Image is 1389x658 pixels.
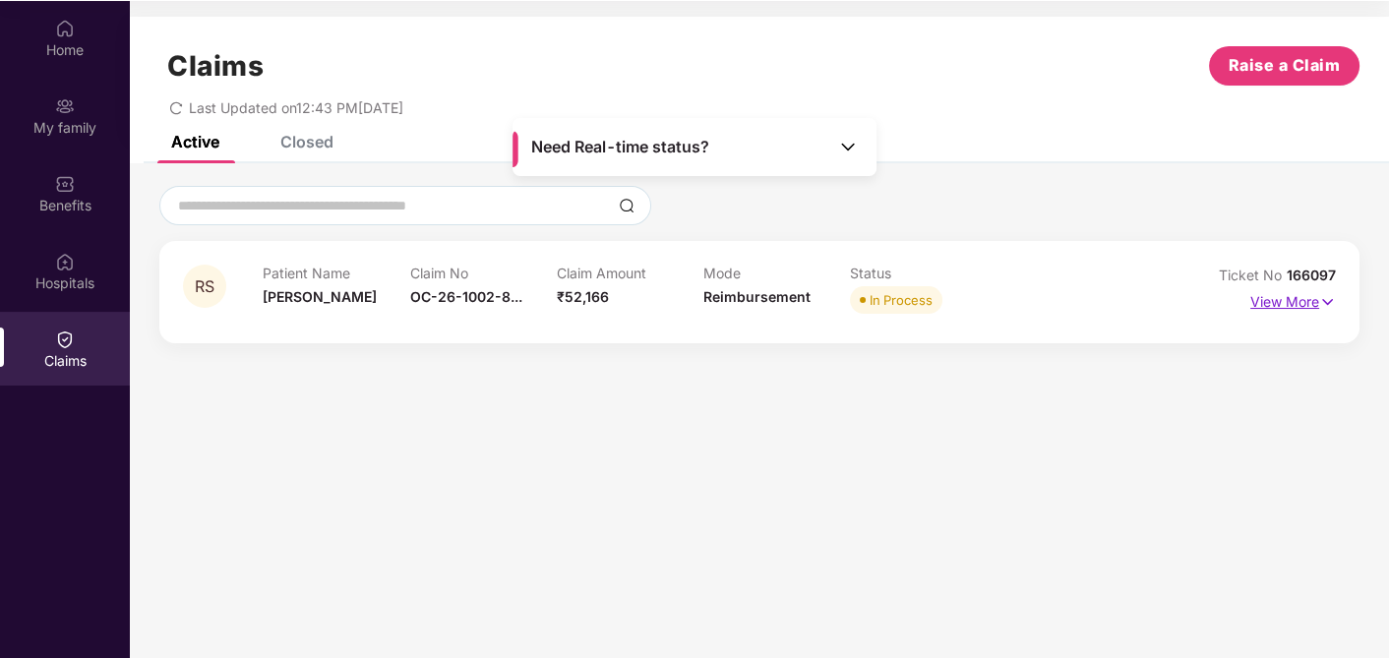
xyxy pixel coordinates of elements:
[1229,53,1341,78] span: Raise a Claim
[838,137,858,156] img: Toggle Icon
[410,265,557,281] p: Claim No
[280,132,333,151] div: Closed
[55,19,75,38] img: svg+xml;base64,PHN2ZyBpZD0iSG9tZSIgeG1sbnM9Imh0dHA6Ly93d3cudzMub3JnLzIwMDAvc3ZnIiB3aWR0aD0iMjAiIG...
[1219,267,1287,283] span: Ticket No
[1319,291,1336,313] img: svg+xml;base64,PHN2ZyB4bWxucz0iaHR0cDovL3d3dy53My5vcmcvMjAwMC9zdmciIHdpZHRoPSIxNyIgaGVpZ2h0PSIxNy...
[1250,286,1336,313] p: View More
[55,252,75,271] img: svg+xml;base64,PHN2ZyBpZD0iSG9zcGl0YWxzIiB4bWxucz0iaHR0cDovL3d3dy53My5vcmcvMjAwMC9zdmciIHdpZHRoPS...
[870,290,933,310] div: In Process
[189,99,403,116] span: Last Updated on 12:43 PM[DATE]
[1287,267,1336,283] span: 166097
[410,288,522,305] span: OC-26-1002-8...
[850,265,996,281] p: Status
[167,49,264,83] h1: Claims
[55,174,75,194] img: svg+xml;base64,PHN2ZyBpZD0iQmVuZWZpdHMiIHhtbG5zPSJodHRwOi8vd3d3LnczLm9yZy8yMDAwL3N2ZyIgd2lkdGg9Ij...
[1209,46,1359,86] button: Raise a Claim
[263,288,377,305] span: [PERSON_NAME]
[169,99,183,116] span: redo
[263,265,409,281] p: Patient Name
[619,198,634,213] img: svg+xml;base64,PHN2ZyBpZD0iU2VhcmNoLTMyeDMyIiB4bWxucz0iaHR0cDovL3d3dy53My5vcmcvMjAwMC9zdmciIHdpZH...
[557,265,703,281] p: Claim Amount
[703,265,850,281] p: Mode
[55,329,75,349] img: svg+xml;base64,PHN2ZyBpZD0iQ2xhaW0iIHhtbG5zPSJodHRwOi8vd3d3LnczLm9yZy8yMDAwL3N2ZyIgd2lkdGg9IjIwIi...
[557,288,609,305] span: ₹52,166
[703,288,811,305] span: Reimbursement
[171,132,219,151] div: Active
[531,137,709,157] span: Need Real-time status?
[195,278,214,295] span: RS
[55,96,75,116] img: svg+xml;base64,PHN2ZyB3aWR0aD0iMjAiIGhlaWdodD0iMjAiIHZpZXdCb3g9IjAgMCAyMCAyMCIgZmlsbD0ibm9uZSIgeG...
